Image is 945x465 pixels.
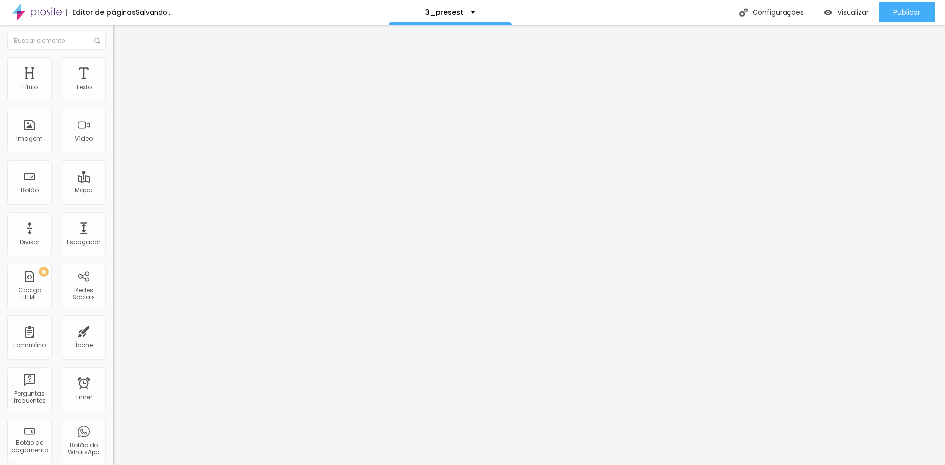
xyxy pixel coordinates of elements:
[10,287,49,301] div: Código HTML
[64,287,103,301] div: Redes Sociais
[67,239,100,246] div: Espaçador
[7,32,106,50] input: Buscar elemento
[10,390,49,404] div: Perguntas frequentes
[75,394,92,401] div: Timer
[10,439,49,454] div: Botão de pagamento
[814,2,879,22] button: Visualizar
[13,342,46,349] div: Formulário
[21,187,39,194] div: Botão
[837,8,869,16] span: Visualizar
[21,84,38,91] div: Título
[76,84,92,91] div: Texto
[113,25,945,465] iframe: Editor
[824,8,832,17] img: view-1.svg
[94,38,100,44] img: Icone
[75,342,93,349] div: Ícone
[893,8,920,16] span: Publicar
[136,9,172,16] div: Salvando...
[16,135,43,142] div: Imagem
[879,2,935,22] button: Publicar
[64,442,103,456] div: Botão do WhatsApp
[425,9,463,16] p: 3_presest
[75,187,93,194] div: Mapa
[20,239,39,246] div: Divisor
[75,135,93,142] div: Vídeo
[66,9,136,16] div: Editor de páginas
[739,8,748,17] img: Icone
